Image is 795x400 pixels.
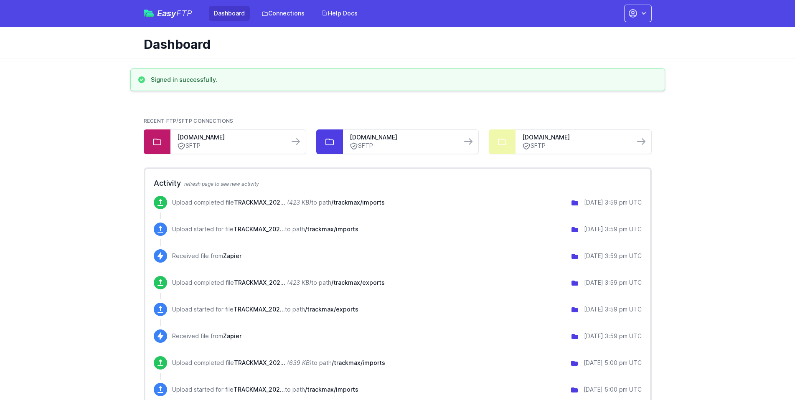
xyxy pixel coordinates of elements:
span: TRACKMAX_20251002.TXT [234,386,285,393]
span: /trackmax/exports [331,279,385,286]
p: Received file from [172,252,241,260]
div: [DATE] 5:00 pm UTC [584,385,642,394]
span: /trackmax/imports [305,225,358,233]
p: Upload completed file to path [172,359,385,367]
span: /trackmax/imports [305,386,358,393]
a: Connections [257,6,310,21]
h3: Signed in successfully. [151,76,218,84]
div: [DATE] 3:59 pm UTC [584,278,642,287]
div: [DATE] 3:59 pm UTC [584,225,642,233]
div: [DATE] 3:59 pm UTC [584,332,642,340]
span: Zapier [223,332,241,339]
span: FTP [176,8,192,18]
a: SFTP [522,142,627,150]
div: [DATE] 3:59 pm UTC [584,252,642,260]
div: [DATE] 3:59 pm UTC [584,198,642,207]
span: TRACKMAX_20251003.TXT [234,199,285,206]
a: EasyFTP [144,9,192,18]
p: Upload started for file to path [172,225,358,233]
i: (423 KB) [287,279,311,286]
a: SFTP [177,142,282,150]
span: /trackmax/exports [305,306,358,313]
span: /trackmax/imports [331,199,385,206]
h2: Recent FTP/SFTP Connections [144,118,652,124]
span: /trackmax/imports [332,359,385,366]
img: easyftp_logo.png [144,10,154,17]
span: Zapier [223,252,241,259]
p: Upload started for file to path [172,385,358,394]
a: [DOMAIN_NAME] [350,133,455,142]
div: [DATE] 3:59 pm UTC [584,305,642,314]
span: TRACKMAX_20251002.TXT [234,359,285,366]
a: [DOMAIN_NAME] [522,133,627,142]
div: [DATE] 5:00 pm UTC [584,359,642,367]
p: Received file from [172,332,241,340]
p: Upload completed file to path [172,278,385,287]
a: [DOMAIN_NAME] [177,133,282,142]
i: (639 KB) [287,359,312,366]
p: Upload started for file to path [172,305,358,314]
span: TRACKMAX_20251003.TXT [234,279,285,286]
p: Upload completed file to path [172,198,385,207]
span: TRACKMAX_20251003.TXT [234,225,285,233]
span: refresh page to see new activity [184,181,259,187]
h1: Dashboard [144,37,645,52]
a: Dashboard [209,6,250,21]
span: Easy [157,9,192,18]
i: (423 KB) [287,199,311,206]
a: Help Docs [316,6,363,21]
h2: Activity [154,177,642,189]
a: SFTP [350,142,455,150]
span: TRACKMAX_20251003.TXT [234,306,285,313]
